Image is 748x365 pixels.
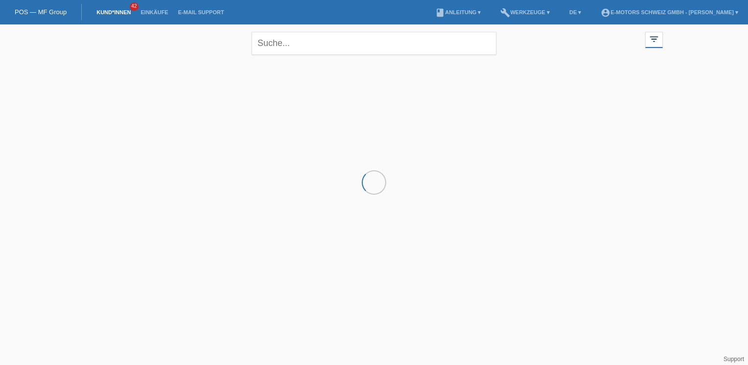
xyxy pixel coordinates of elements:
[92,9,136,15] a: Kund*innen
[435,8,445,18] i: book
[596,9,743,15] a: account_circleE-Motors Schweiz GmbH - [PERSON_NAME] ▾
[130,2,139,11] span: 42
[252,32,496,55] input: Suche...
[724,356,744,363] a: Support
[500,8,510,18] i: build
[15,8,67,16] a: POS — MF Group
[430,9,486,15] a: bookAnleitung ▾
[601,8,610,18] i: account_circle
[649,34,659,45] i: filter_list
[136,9,173,15] a: Einkäufe
[495,9,555,15] a: buildWerkzeuge ▾
[564,9,586,15] a: DE ▾
[173,9,229,15] a: E-Mail Support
